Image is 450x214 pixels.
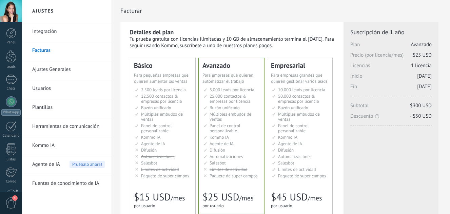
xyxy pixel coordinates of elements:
div: Listas [1,157,21,162]
a: Ajustes Generales [32,60,105,79]
span: Avanzado [411,41,432,48]
span: Difusión [278,147,294,153]
span: Suscripción de 1 año [350,28,432,36]
span: Paquete de super campos [210,173,258,179]
span: Fin [350,83,432,94]
div: WhatsApp [1,109,21,116]
span: [DATE] [417,73,432,79]
div: Empresarial [271,62,329,69]
span: Panel de control personalizable [141,123,172,134]
span: Buzón unificado [141,105,171,111]
span: Salesbot [278,160,294,166]
span: Kommo IA [278,134,297,140]
span: /mes [239,194,253,202]
div: Básico [134,62,192,69]
span: Pruébalo ahora! [70,161,105,168]
span: Panel de control personalizable [278,123,309,134]
span: Precio (por licencia/mes) [350,52,432,62]
span: 1 [12,195,18,201]
span: 2.500 leads por licencia [141,87,186,93]
span: Salesbot [210,160,226,166]
div: Correo [1,179,21,184]
span: Múltiples embudos de ventas [278,111,320,122]
span: 1 licencia [411,62,432,69]
a: Agente de IA Pruébalo ahora! [32,155,105,174]
span: - $50 USD [410,113,432,119]
li: Kommo IA [22,136,112,155]
span: Automatizaciónes [210,154,243,159]
li: Ajustes Generales [22,60,112,79]
a: Facturas [32,41,105,60]
span: Licencias [350,62,432,73]
a: Integración [32,22,105,41]
span: $45 USD [271,191,308,203]
span: $25 USD [202,191,239,203]
span: 50.000 contactos & empresas por licencia [278,93,319,104]
div: Avanzado [202,62,260,69]
li: Fuentes de conocimiento de IA [22,174,112,193]
li: Agente de IA [22,155,112,174]
span: Límites de actividad [141,167,179,172]
span: Buzón unificado [278,105,308,111]
span: 5.000 leads por licencia [210,87,254,93]
span: Panel de control personalizable [210,123,240,134]
span: Subtotal [350,102,432,113]
span: Paquete de super campos [141,173,189,179]
a: Kommo IA [32,136,105,155]
span: Descuento [350,113,432,119]
span: Inicio [350,73,432,83]
span: 12.500 contactos & empresas por licencia [141,93,182,104]
span: Paquete de super campos [278,173,326,179]
span: /mes [308,194,322,202]
span: Agente de IA [32,155,60,174]
span: Múltiples embudos de ventas [141,111,183,122]
span: Múltiples embudos de ventas [210,111,251,122]
span: Buzón unificado [210,105,240,111]
span: $15 USD [134,191,171,203]
span: Kommo IA [210,134,229,140]
span: Difusión [210,147,225,153]
li: Plantillas [22,98,112,117]
span: Límites de actividad [278,167,316,172]
span: 10.000 leads por licencia [278,87,325,93]
span: Para empresas que quieren automatizar el trabajo [202,72,253,84]
span: [DATE] [417,83,432,90]
span: $300 USD [410,102,432,109]
li: Usuarios [22,79,112,98]
div: Chats [1,86,21,91]
span: Agente de IA [278,141,302,147]
div: Leads [1,65,21,69]
span: /mes [171,194,185,202]
span: Límites de actividad [210,167,248,172]
li: Facturas [22,41,112,60]
div: Tu prueba gratuita con licencias ilimitadas y 10 GB de almacenamiento termina el [DATE]. Para seg... [130,36,335,49]
span: por usuario [202,203,224,209]
a: Herramientas de comunicación [32,117,105,136]
span: 25.000 contactos & empresas por licencia [210,93,250,104]
span: $25 USD [413,52,432,58]
li: Herramientas de comunicación [22,117,112,136]
span: Kommo IA [141,134,160,140]
span: Para pequeñas empresas que quieren aumentar las ventas [134,72,189,84]
div: Calendario [1,134,21,138]
div: Panel [1,40,21,45]
span: Automatizaciónes [141,154,175,159]
span: Automatizaciónes [278,154,312,159]
span: Para empresas grandes que quieren gestionar varios leads [271,72,328,84]
b: Detalles del plan [130,28,174,36]
span: Facturar [120,7,142,14]
li: Integración [22,22,112,41]
span: por usuario [271,203,292,209]
a: Plantillas [32,98,105,117]
span: Agente de IA [141,141,165,147]
span: Salesbot [141,160,157,166]
span: por usuario [134,203,155,209]
span: Plan [350,41,432,52]
span: Difusión [141,147,157,153]
a: Usuarios [32,79,105,98]
a: Fuentes de conocimiento de IA [32,174,105,193]
span: Agente de IA [210,141,234,147]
